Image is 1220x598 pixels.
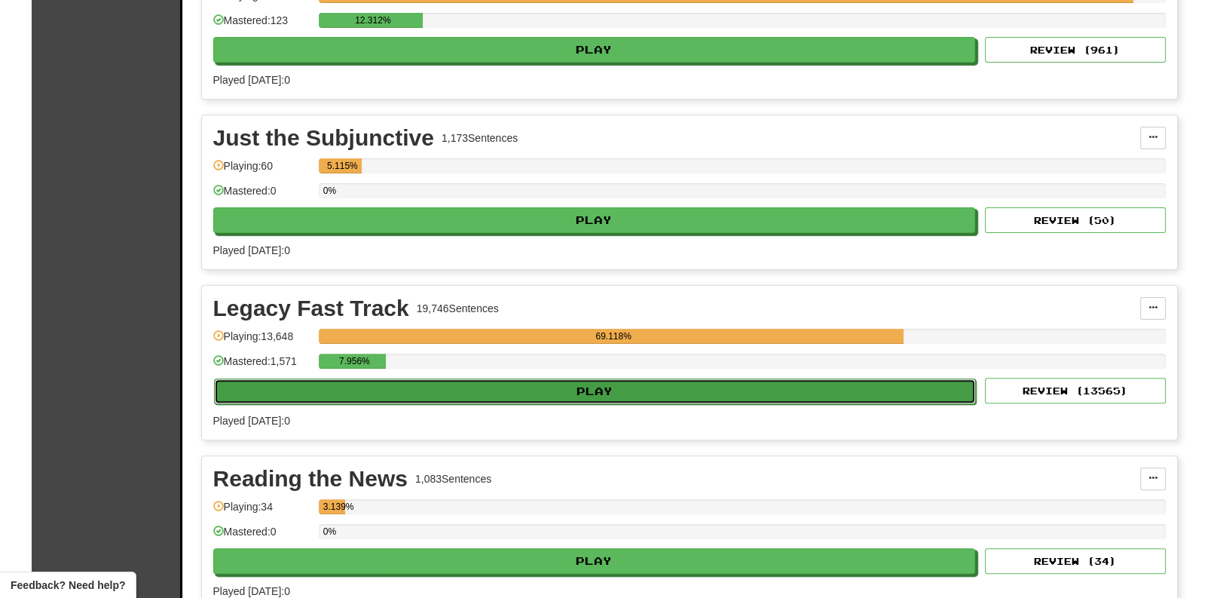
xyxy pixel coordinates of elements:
[213,207,976,233] button: Play
[415,471,491,486] div: 1,083 Sentences
[985,378,1166,403] button: Review (13565)
[985,207,1166,233] button: Review (50)
[213,585,290,597] span: Played [DATE]: 0
[213,37,976,63] button: Play
[323,13,423,28] div: 12.312%
[323,329,904,344] div: 69.118%
[213,524,311,549] div: Mastered: 0
[213,548,976,574] button: Play
[213,244,290,256] span: Played [DATE]: 0
[985,548,1166,574] button: Review (34)
[213,158,311,183] div: Playing: 60
[214,379,977,404] button: Play
[442,130,518,146] div: 1,173 Sentences
[323,158,362,173] div: 5.115%
[213,13,311,38] div: Mastered: 123
[213,468,408,490] div: Reading the News
[213,415,290,427] span: Played [DATE]: 0
[213,183,311,208] div: Mastered: 0
[213,127,434,149] div: Just the Subjunctive
[323,354,386,369] div: 7.956%
[213,74,290,86] span: Played [DATE]: 0
[417,301,499,316] div: 19,746 Sentences
[213,499,311,524] div: Playing: 34
[213,329,311,354] div: Playing: 13,648
[323,499,345,514] div: 3.139%
[985,37,1166,63] button: Review (961)
[213,297,409,320] div: Legacy Fast Track
[213,354,311,379] div: Mastered: 1,571
[11,578,125,593] span: Open feedback widget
